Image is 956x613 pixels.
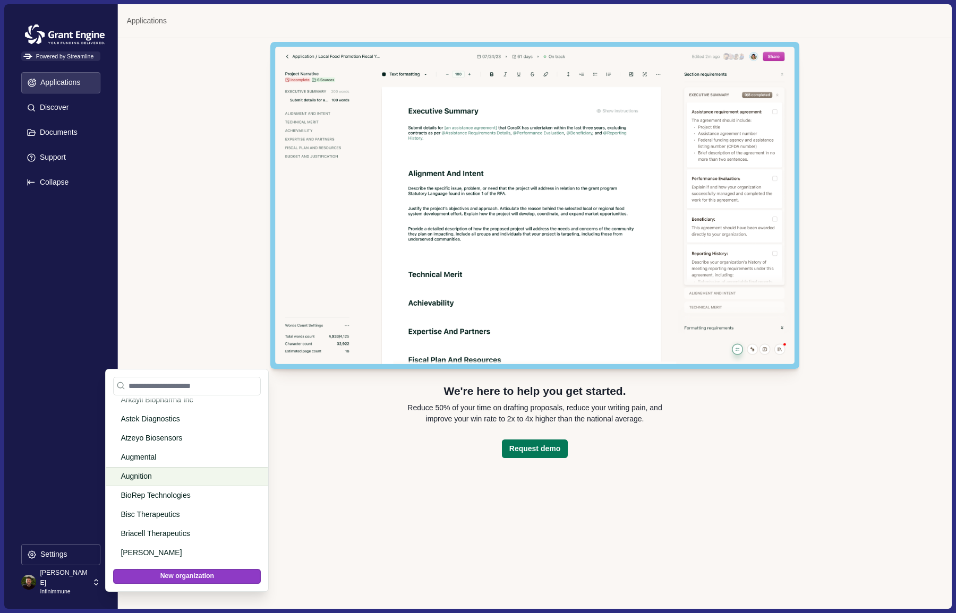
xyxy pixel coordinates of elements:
p: Discover [36,103,69,112]
button: Expand [21,172,100,193]
button: Request demo [502,439,568,458]
button: Settings [21,544,100,565]
span: Powered by Streamline [21,51,100,61]
p: Astek Diagnostics [121,413,250,425]
p: Augmental [121,452,250,463]
p: Settings [37,550,67,559]
p: Bisc Therapeutics [121,509,250,520]
img: Powered by Streamline Logo [23,54,32,59]
button: New organization [113,569,261,584]
p: We're here to help you get started. [443,384,626,399]
p: [PERSON_NAME] [121,547,250,558]
button: Discover [21,97,100,118]
a: Settings [21,544,100,569]
p: Support [36,153,66,162]
img: Grantengine Logo [21,21,108,48]
p: Atzeyo Biosensors [121,433,250,444]
p: Reduce 50% of your time on drafting proposals, reduce your writing pain, and improve your win rat... [402,402,668,425]
p: BioRep Technologies [121,490,250,501]
p: Applications [37,78,81,87]
p: Collapse [36,178,69,187]
button: Documents [21,122,100,143]
p: Briacell Therapeutics [121,528,250,539]
img: profile picture [21,575,36,590]
p: Infinimmune [40,588,89,596]
button: Applications [21,72,100,93]
img: Streamline Editor Demo [270,42,799,369]
a: Applications [126,15,167,27]
p: Documents [36,128,78,137]
button: Support [21,147,100,168]
p: [PERSON_NAME] [40,568,89,588]
a: Grantengine Logo [21,21,100,33]
p: Augnition [121,471,250,482]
